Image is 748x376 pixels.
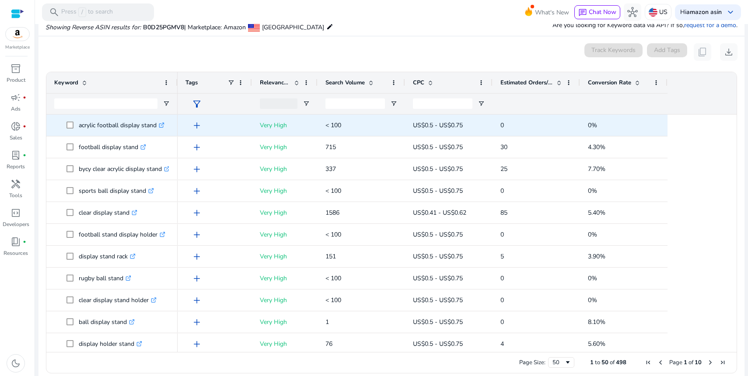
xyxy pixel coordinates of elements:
[588,318,605,326] span: 8.10%
[552,359,564,366] div: 50
[260,182,310,200] p: Very High
[325,165,336,173] span: 337
[325,187,341,195] span: < 100
[686,8,722,16] b: amazon asin
[500,296,504,304] span: 0
[79,204,137,222] p: clear display stand
[601,359,608,366] span: 50
[78,7,86,17] span: /
[10,63,21,74] span: inventory_2
[325,209,339,217] span: 1586
[624,3,641,21] button: hub
[45,23,141,31] i: Showing Reverse ASIN results for:
[500,274,504,282] span: 0
[260,138,310,156] p: Very High
[260,204,310,222] p: Very High
[588,209,605,217] span: 5.40%
[262,23,324,31] span: [GEOGRAPHIC_DATA]
[325,79,365,87] span: Search Volume
[54,79,78,87] span: Keyword
[192,99,202,109] span: filter_alt
[10,150,21,160] span: lab_profile
[3,249,28,257] p: Resources
[260,335,310,353] p: Very High
[192,164,202,174] span: add
[192,186,202,196] span: add
[578,8,587,17] span: chat
[10,358,21,369] span: dark_mode
[11,105,21,113] p: Ads
[413,230,463,239] span: US$0.5 - US$0.75
[192,208,202,218] span: add
[192,251,202,262] span: add
[79,291,157,309] p: clear display stand holder
[10,121,21,132] span: donut_small
[79,269,131,287] p: rugby ball stand
[595,359,600,366] span: to
[610,359,615,366] span: of
[260,79,290,87] span: Relevance Score
[260,226,310,244] p: Very High
[589,8,616,16] span: Chat Now
[588,79,631,87] span: Conversion Rate
[413,209,466,217] span: US$0.41 - US$0.62
[645,359,652,366] div: First Page
[185,79,198,87] span: Tags
[574,5,620,19] button: chatChat Now
[588,187,597,195] span: 0%
[325,143,336,151] span: 715
[548,357,574,368] div: Page Size
[23,240,26,244] span: fiber_manual_record
[659,4,668,20] p: US
[588,274,597,282] span: 0%
[325,98,385,109] input: Search Volume Filter Input
[390,100,397,107] button: Open Filter Menu
[10,208,21,218] span: code_blocks
[260,160,310,178] p: Very High
[720,43,738,61] button: download
[325,274,341,282] span: < 100
[707,359,714,366] div: Next Page
[79,226,165,244] p: football stand display holder
[260,269,310,287] p: Very High
[684,359,687,366] span: 1
[10,179,21,189] span: handyman
[413,274,463,282] span: US$0.5 - US$0.75
[500,143,507,151] span: 30
[143,23,184,31] span: B0D25PGMV8
[680,9,722,15] p: Hi
[79,160,170,178] p: bycy clear acrylic display stand
[79,313,135,331] p: ball display stand
[192,273,202,284] span: add
[588,230,597,239] span: 0%
[649,8,657,17] img: us.svg
[413,340,463,348] span: US$0.5 - US$0.75
[192,142,202,153] span: add
[10,134,22,142] p: Sales
[23,125,26,128] span: fiber_manual_record
[23,153,26,157] span: fiber_manual_record
[500,209,507,217] span: 85
[325,340,332,348] span: 76
[616,359,626,366] span: 498
[725,7,736,17] span: keyboard_arrow_down
[79,138,146,156] p: football display stand
[6,28,29,41] img: amazon.svg
[192,230,202,240] span: add
[413,98,472,109] input: CPC Filter Input
[669,359,682,366] span: Page
[7,163,25,171] p: Reports
[79,335,142,353] p: display holder stand
[49,7,59,17] span: search
[260,313,310,331] p: Very High
[588,340,605,348] span: 5.60%
[5,44,30,51] p: Marketplace
[413,187,463,195] span: US$0.5 - US$0.75
[413,252,463,261] span: US$0.5 - US$0.75
[500,165,507,173] span: 25
[724,47,734,57] span: download
[588,252,605,261] span: 3.90%
[413,121,463,129] span: US$0.5 - US$0.75
[61,7,113,17] p: Press to search
[535,5,569,20] span: What's New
